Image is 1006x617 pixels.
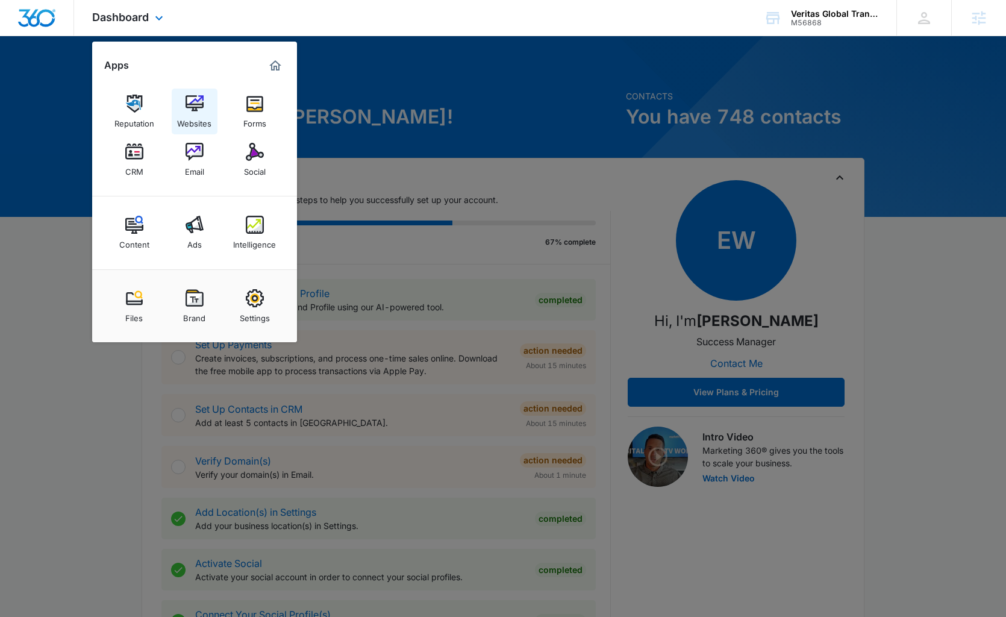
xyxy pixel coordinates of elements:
[111,283,157,329] a: Files
[111,89,157,134] a: Reputation
[183,307,205,323] div: Brand
[177,113,211,128] div: Websites
[187,234,202,249] div: Ads
[114,113,154,128] div: Reputation
[791,9,879,19] div: account name
[232,89,278,134] a: Forms
[172,283,217,329] a: Brand
[266,56,285,75] a: Marketing 360® Dashboard
[172,210,217,255] a: Ads
[125,307,143,323] div: Files
[172,137,217,183] a: Email
[243,113,266,128] div: Forms
[232,210,278,255] a: Intelligence
[240,307,270,323] div: Settings
[119,234,149,249] div: Content
[172,89,217,134] a: Websites
[185,161,204,177] div: Email
[111,210,157,255] a: Content
[104,60,129,71] h2: Apps
[232,137,278,183] a: Social
[791,19,879,27] div: account id
[125,161,143,177] div: CRM
[232,283,278,329] a: Settings
[111,137,157,183] a: CRM
[233,234,276,249] div: Intelligence
[244,161,266,177] div: Social
[92,11,149,23] span: Dashboard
